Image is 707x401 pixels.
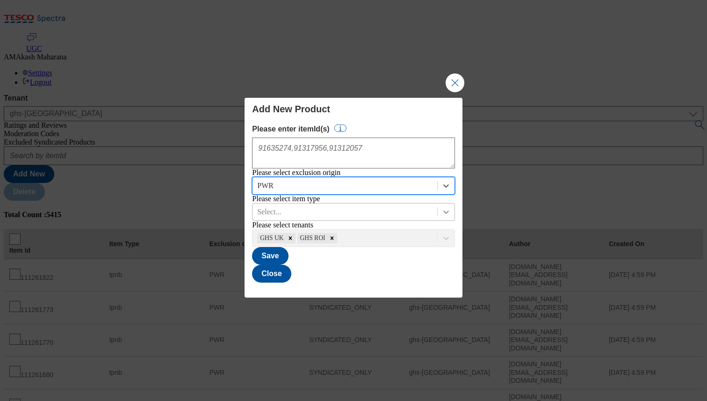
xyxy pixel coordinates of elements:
div: Please select tenants [252,221,454,229]
h4: Add New Product [252,103,454,115]
button: Save [252,247,288,265]
div: Please select exclusion origin [252,168,454,177]
button: Please enter itemId(s) [334,124,346,132]
div: Modal [245,98,462,298]
div: Select... [257,208,281,216]
span: Please enter itemId(s) [252,125,329,133]
button: Close [252,265,291,283]
div: Please select item type [252,195,454,203]
div: PWR [257,182,274,190]
button: Close Modal [446,73,464,92]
